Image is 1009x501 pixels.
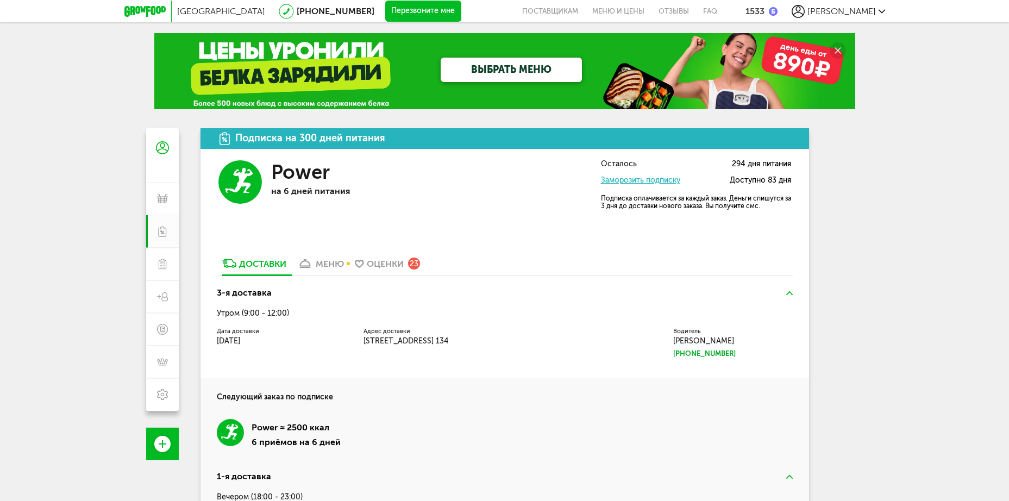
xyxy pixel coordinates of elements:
div: 1-я доставка [217,470,271,483]
div: 6 приёмов на 6 дней [252,436,341,448]
span: [STREET_ADDRESS] 134 [364,336,449,346]
img: arrow-up-green.5eb5f82.svg [786,475,793,479]
span: [DATE] [217,336,240,346]
div: 3-я доставка [217,286,272,299]
span: Осталось [601,160,637,168]
img: icon.da23462.svg [220,132,230,145]
span: [PERSON_NAME] [673,336,734,346]
p: на 6 дней питания [271,186,429,196]
div: Подписка на 300 дней питания [235,133,385,143]
a: Заморозить подписку [601,176,680,185]
h4: Следующий заказ по подписке [217,378,793,403]
label: Дата доставки [217,329,347,334]
p: Подписка оплачивается за каждый заказ. Деньги спишутся за 3 дня до доставки нового заказа. Вы пол... [601,195,791,210]
button: Перезвоните мне [385,1,461,22]
a: меню [292,258,349,275]
label: Адрес доставки [364,329,510,334]
span: [PERSON_NAME] [807,6,876,16]
span: [GEOGRAPHIC_DATA] [177,6,265,16]
a: ВЫБРАТЬ МЕНЮ [441,58,582,82]
div: Оценки [367,259,404,269]
div: меню [316,259,344,269]
span: Доступно 83 дня [730,177,791,185]
div: Доставки [239,259,286,269]
div: Утром (9:00 - 12:00) [217,309,793,318]
div: Power ≈ 2500 ккал [252,419,341,436]
a: Оценки 23 [349,258,425,275]
span: 294 дня питания [732,160,791,168]
a: [PHONE_NUMBER] [297,6,374,16]
div: 23 [408,258,420,270]
img: bonus_b.cdccf46.png [769,7,778,16]
div: 1533 [745,6,764,16]
a: Доставки [217,258,292,275]
img: arrow-up-green.5eb5f82.svg [786,291,793,295]
a: [PHONE_NUMBER] [673,348,793,359]
h3: Power [271,160,330,184]
label: Водитель [673,329,793,334]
